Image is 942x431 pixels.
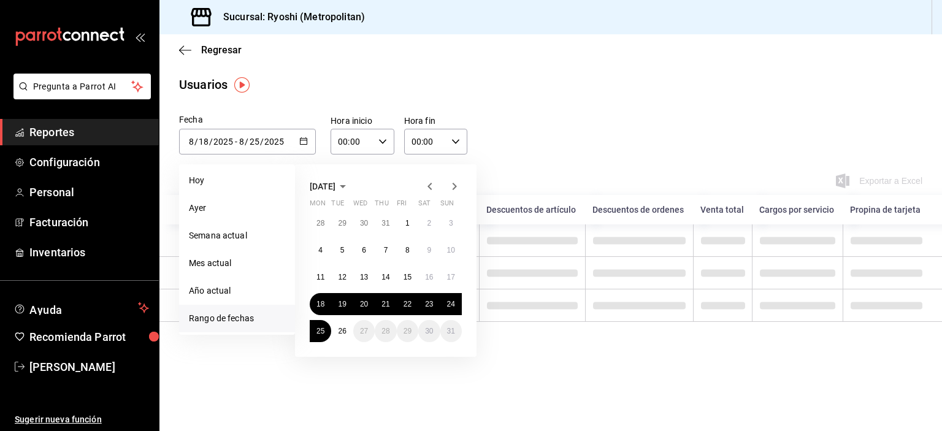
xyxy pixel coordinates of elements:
abbr: Saturday [418,199,431,212]
abbr: August 27, 2025 [360,327,368,335]
li: Rango de fechas [179,305,295,332]
button: August 8, 2025 [397,239,418,261]
abbr: Thursday [375,199,388,212]
button: August 11, 2025 [310,266,331,288]
button: August 16, 2025 [418,266,440,288]
li: Ayer [179,194,295,222]
span: Personal [29,184,149,200]
button: August 18, 2025 [310,293,331,315]
button: August 6, 2025 [353,239,375,261]
input: Day [198,137,209,147]
th: Propina de tarjeta [843,195,942,224]
abbr: July 28, 2025 [316,219,324,227]
abbr: July 29, 2025 [338,219,346,227]
span: Reportes [29,124,149,140]
th: Nombre [159,195,219,224]
span: Recomienda Parrot [29,329,149,345]
abbr: August 14, 2025 [381,273,389,281]
input: Day [249,137,260,147]
li: Hoy [179,167,295,194]
button: August 21, 2025 [375,293,396,315]
abbr: August 4, 2025 [318,246,323,254]
abbr: August 2, 2025 [427,219,431,227]
button: August 23, 2025 [418,293,440,315]
img: Tooltip marker [234,77,250,93]
button: July 30, 2025 [353,212,375,234]
abbr: August 20, 2025 [360,300,368,308]
abbr: Friday [397,199,407,212]
button: August 19, 2025 [331,293,353,315]
abbr: August 11, 2025 [316,273,324,281]
li: Año actual [179,277,295,305]
label: Hora fin [404,116,468,125]
button: August 10, 2025 [440,239,462,261]
abbr: August 29, 2025 [404,327,412,335]
input: Month [188,137,194,147]
span: - [235,137,237,147]
th: Descuentos de ordenes [585,195,693,224]
button: July 31, 2025 [375,212,396,234]
button: August 9, 2025 [418,239,440,261]
h3: Sucursal: Ryoshi (Metropolitan) [213,10,365,25]
a: Pregunta a Parrot AI [9,89,151,102]
button: August 5, 2025 [331,239,353,261]
abbr: August 28, 2025 [381,327,389,335]
abbr: August 23, 2025 [425,300,433,308]
button: August 24, 2025 [440,293,462,315]
abbr: August 3, 2025 [449,219,453,227]
span: Sugerir nueva función [15,413,149,426]
abbr: Sunday [440,199,454,212]
abbr: Tuesday [331,199,343,212]
button: August 2, 2025 [418,212,440,234]
button: July 29, 2025 [331,212,353,234]
abbr: August 5, 2025 [340,246,345,254]
abbr: August 25, 2025 [316,327,324,335]
button: August 17, 2025 [440,266,462,288]
button: August 1, 2025 [397,212,418,234]
li: Semana actual [179,222,295,250]
abbr: August 15, 2025 [404,273,412,281]
abbr: August 26, 2025 [338,327,346,335]
span: / [245,137,248,147]
abbr: August 19, 2025 [338,300,346,308]
abbr: August 22, 2025 [404,300,412,308]
span: / [260,137,264,147]
abbr: July 31, 2025 [381,219,389,227]
abbr: August 6, 2025 [362,246,366,254]
button: August 12, 2025 [331,266,353,288]
span: / [194,137,198,147]
button: open_drawer_menu [135,32,145,42]
button: August 4, 2025 [310,239,331,261]
abbr: August 31, 2025 [447,327,455,335]
abbr: August 24, 2025 [447,300,455,308]
li: Mes actual [179,250,295,277]
abbr: August 7, 2025 [384,246,388,254]
button: July 28, 2025 [310,212,331,234]
button: August 31, 2025 [440,320,462,342]
span: Regresar [201,44,242,56]
abbr: August 21, 2025 [381,300,389,308]
button: August 22, 2025 [397,293,418,315]
input: Year [264,137,285,147]
button: August 13, 2025 [353,266,375,288]
button: [DATE] [310,179,350,194]
span: Ayuda [29,300,133,315]
button: August 28, 2025 [375,320,396,342]
abbr: August 9, 2025 [427,246,431,254]
abbr: August 16, 2025 [425,273,433,281]
abbr: Wednesday [353,199,367,212]
button: August 3, 2025 [440,212,462,234]
div: Fecha [179,113,316,126]
th: Venta total [693,195,752,224]
button: August 27, 2025 [353,320,375,342]
button: August 29, 2025 [397,320,418,342]
span: [PERSON_NAME] [29,359,149,375]
abbr: August 13, 2025 [360,273,368,281]
th: Cargos por servicio [752,195,843,224]
abbr: August 30, 2025 [425,327,433,335]
abbr: Monday [310,199,326,212]
input: Year [213,137,234,147]
button: August 15, 2025 [397,266,418,288]
input: Month [239,137,245,147]
th: Descuentos de artículo [479,195,585,224]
